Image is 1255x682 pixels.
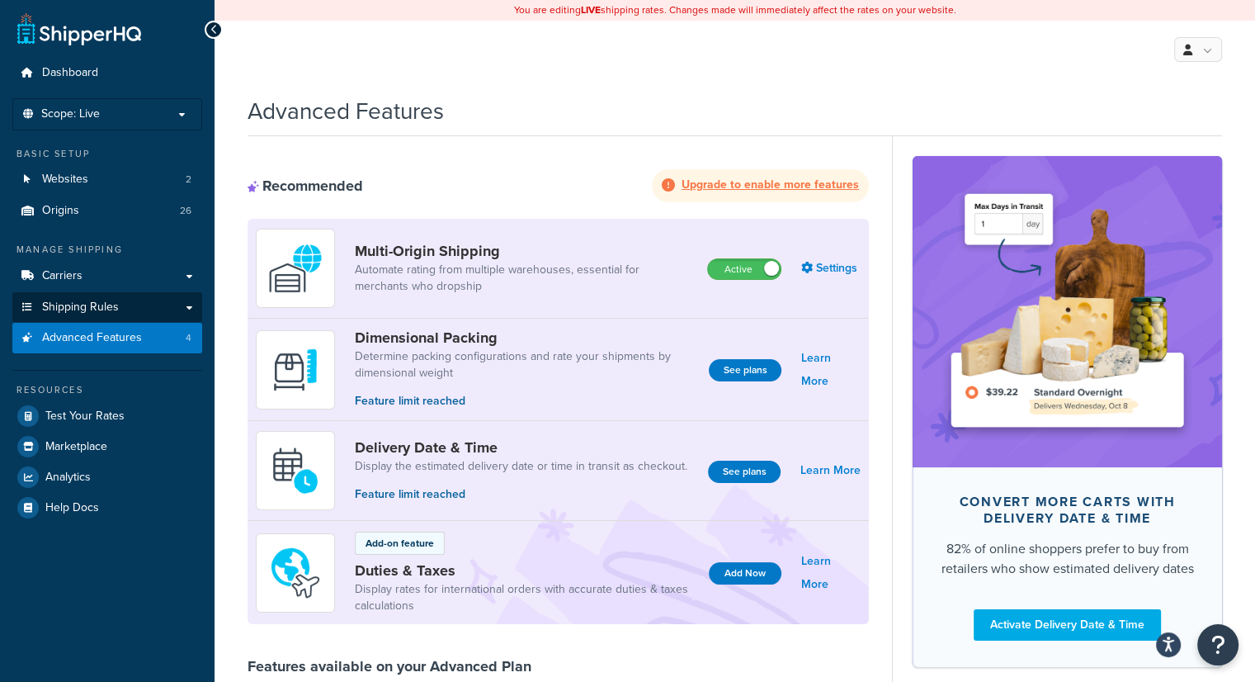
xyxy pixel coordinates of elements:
a: Help Docs [12,493,202,523]
a: Settings [801,257,861,280]
a: Test Your Rates [12,401,202,431]
a: Delivery Date & Time [355,438,687,457]
div: Basic Setup [12,147,202,161]
span: Marketplace [45,440,107,454]
li: Advanced Features [12,323,202,353]
span: Analytics [45,471,91,485]
span: Scope: Live [41,107,100,121]
a: Marketplace [12,432,202,462]
span: Websites [42,173,88,187]
a: Multi-Origin Shipping [355,242,694,260]
div: 82% of online shoppers prefer to buy from retailers who show estimated delivery dates [939,539,1196,579]
div: Convert more carts with delivery date & time [939,494,1196,527]
span: Help Docs [45,501,99,515]
button: See plans [708,461,781,483]
a: Duties & Taxes [355,561,696,580]
button: See plans [709,359,781,381]
span: 2 [186,173,191,187]
a: Dimensional Packing [355,329,696,347]
a: Advanced Features4 [12,323,202,353]
a: Origins26 [12,196,202,226]
label: Active [708,259,781,279]
a: Display rates for international orders with accurate duties & taxes calculations [355,581,696,614]
div: Recommended [248,177,363,195]
p: Feature limit reached [355,392,696,410]
span: Dashboard [42,66,98,80]
span: 4 [186,331,191,345]
a: Websites2 [12,164,202,195]
span: Shipping Rules [42,301,119,315]
img: gfkeb5ejjkALwAAAABJRU5ErkJggg== [267,442,324,500]
a: Learn More [800,459,861,482]
strong: Upgrade to enable more features [682,176,859,193]
div: Resources [12,383,202,397]
img: feature-image-ddt-36eae7f7280da8017bfb280eaccd9c446f90b1fe08728e4019434db127062ab4.png [937,181,1197,442]
div: Features available on your Advanced Plan [248,657,531,675]
div: Manage Shipping [12,243,202,257]
a: Activate Delivery Date & Time [974,609,1161,641]
a: Automate rating from multiple warehouses, essential for merchants who dropship [355,262,694,295]
a: Display the estimated delivery date or time in transit as checkout. [355,458,687,475]
span: Origins [42,204,79,218]
p: Add-on feature [366,536,434,551]
a: Carriers [12,261,202,291]
a: Shipping Rules [12,292,202,323]
a: Dashboard [12,58,202,88]
button: Open Resource Center [1197,624,1238,665]
a: Learn More [801,550,861,596]
a: Learn More [801,347,861,393]
li: Origins [12,196,202,226]
img: icon-duo-feat-landed-cost-7136b061.png [267,544,324,602]
button: Add Now [709,562,781,585]
a: Analytics [12,462,202,492]
img: WatD5o0RtDAAAAAElFTkSuQmCC [267,239,324,297]
h1: Advanced Features [248,95,444,127]
li: Websites [12,164,202,195]
img: DTVBYsAAAAAASUVORK5CYII= [267,341,324,399]
p: Feature limit reached [355,485,687,504]
span: 26 [180,204,191,218]
b: LIVE [581,2,601,17]
a: Determine packing configurations and rate your shipments by dimensional weight [355,348,696,381]
span: Advanced Features [42,331,142,345]
span: Test Your Rates [45,410,125,424]
span: Carriers [42,269,83,283]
